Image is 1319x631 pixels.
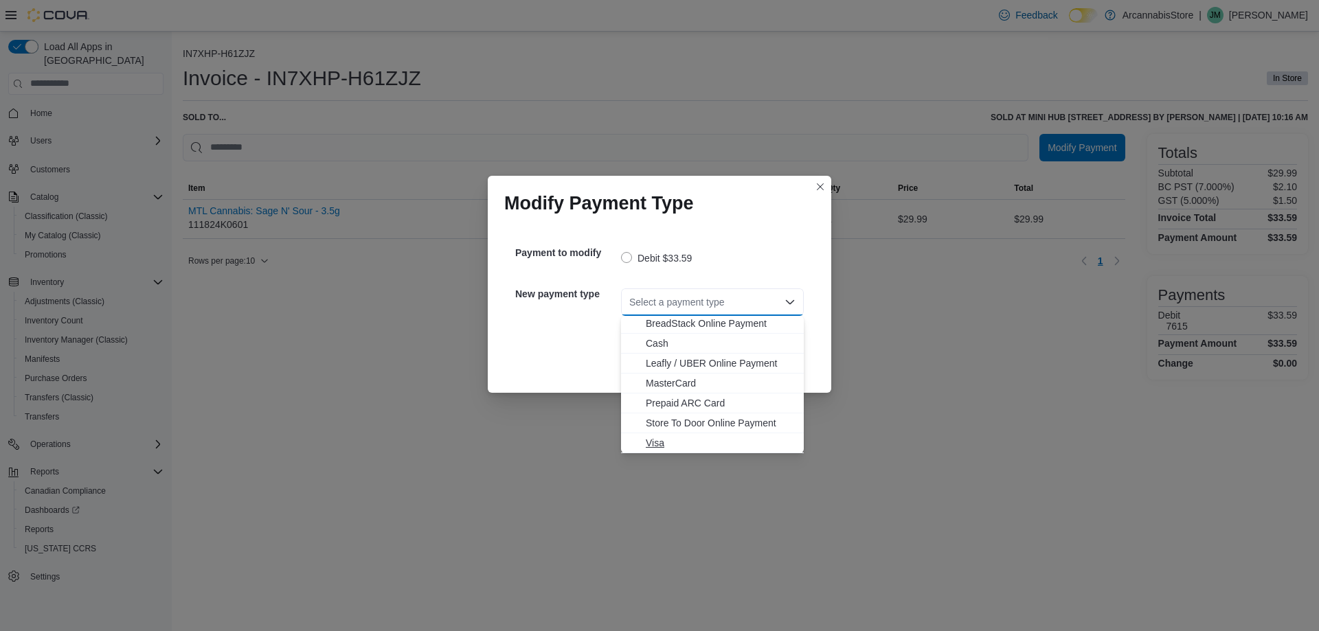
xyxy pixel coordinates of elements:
[515,239,618,266] h5: Payment to modify
[621,250,692,266] label: Debit $33.59
[621,314,804,334] button: BreadStack Online Payment
[621,374,804,393] button: MasterCard
[785,297,796,308] button: Close list of options
[812,179,828,195] button: Closes this modal window
[621,334,804,354] button: Cash
[629,294,631,310] input: Accessible screen reader label
[621,393,804,413] button: Prepaid ARC Card
[621,354,804,374] button: Leafly / UBER Online Payment
[621,433,804,453] button: Visa
[646,416,796,430] span: Store To Door Online Payment
[646,396,796,410] span: Prepaid ARC Card
[504,192,694,214] h1: Modify Payment Type
[646,336,796,350] span: Cash
[621,294,804,453] div: Choose from the following options
[515,280,618,308] h5: New payment type
[646,436,796,450] span: Visa
[621,413,804,433] button: Store To Door Online Payment
[646,356,796,370] span: Leafly / UBER Online Payment
[646,317,796,330] span: BreadStack Online Payment
[646,376,796,390] span: MasterCard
